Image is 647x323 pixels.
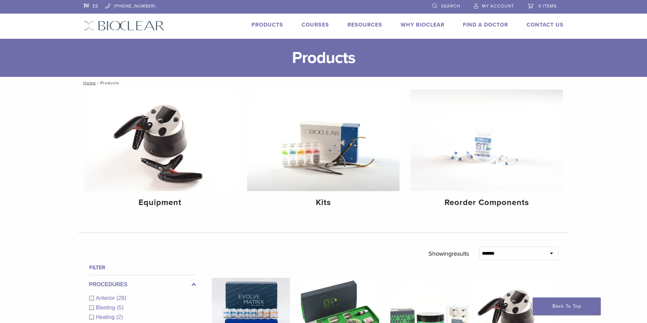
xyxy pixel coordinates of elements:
[533,297,601,315] a: Back To Top
[247,89,400,213] a: Kits
[89,263,196,272] h4: Filter
[302,21,329,28] a: Courses
[482,3,514,9] span: My Account
[347,21,382,28] a: Resources
[253,197,394,209] h4: Kits
[428,247,469,261] p: Showing results
[410,89,563,213] a: Reorder Components
[96,295,117,301] span: Anterior
[410,89,563,191] img: Reorder Components
[84,21,164,31] img: Bioclear
[441,3,460,9] span: Search
[463,21,508,28] a: Find A Doctor
[527,21,564,28] a: Contact Us
[84,89,237,191] img: Equipment
[96,305,117,310] span: Blasting
[401,21,444,28] a: Why Bioclear
[81,81,96,85] a: Home
[116,314,123,320] span: (2)
[247,89,400,191] img: Kits
[84,89,237,213] a: Equipment
[117,305,124,310] span: (5)
[252,21,283,28] a: Products
[96,81,100,85] span: /
[79,77,569,89] nav: Products
[96,314,116,320] span: Heating
[416,197,557,209] h4: Reorder Components
[538,3,557,9] span: 0 items
[89,280,196,289] label: Procedures
[90,197,231,209] h4: Equipment
[117,295,126,301] span: (28)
